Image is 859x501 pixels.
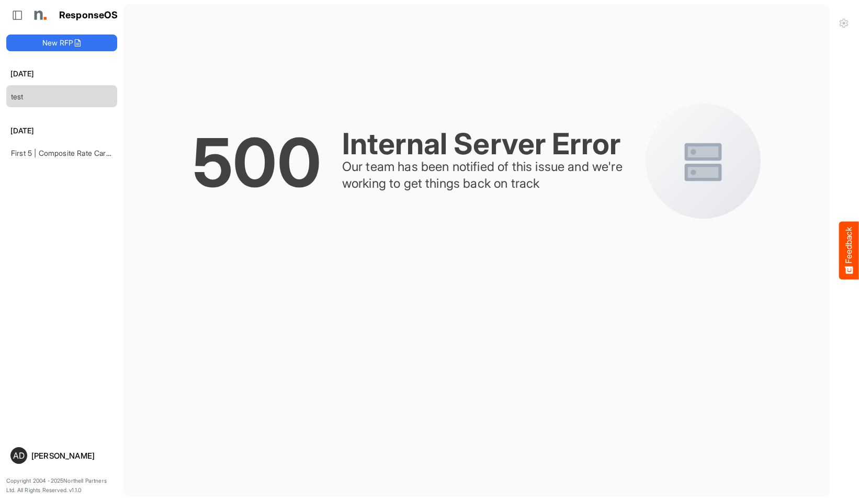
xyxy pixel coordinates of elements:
[29,5,50,26] img: Northell
[342,129,635,158] div: Internal Server Error
[59,10,118,21] h1: ResponseOS
[31,452,113,460] div: [PERSON_NAME]
[11,92,24,101] a: test
[6,125,117,136] h6: [DATE]
[342,158,635,192] div: Our team has been notified of this issue and we're working to get things back on track
[6,476,117,495] p: Copyright 2004 - 2025 Northell Partners Ltd. All Rights Reserved. v 1.1.0
[839,222,859,280] button: Feedback
[6,35,117,51] button: New RFP
[6,68,117,79] h6: [DATE]
[193,132,321,193] div: 500
[11,149,135,157] a: First 5 | Composite Rate Card [DATE]
[13,451,25,460] span: AD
